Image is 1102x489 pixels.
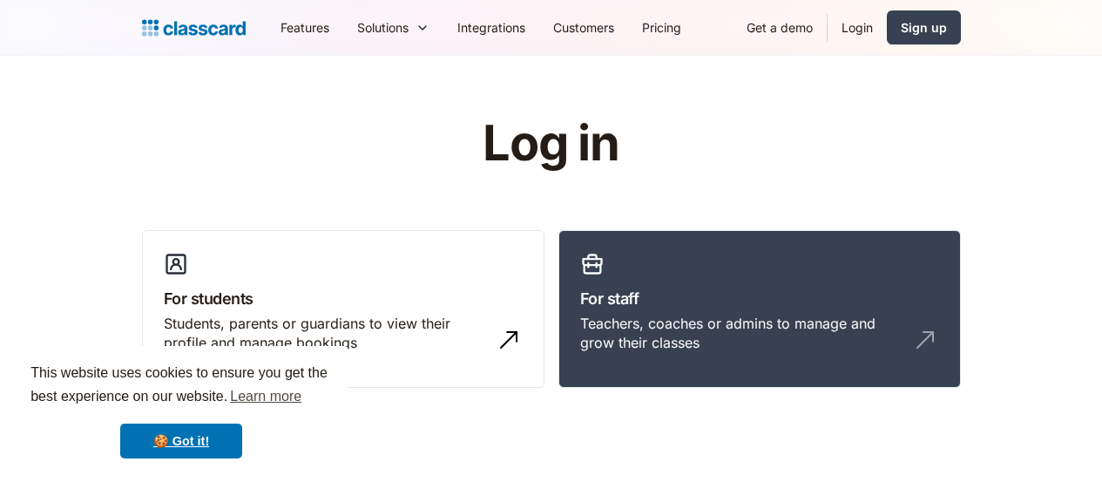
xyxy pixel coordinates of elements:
[828,8,887,47] a: Login
[227,384,304,410] a: learn more about cookies
[539,8,628,47] a: Customers
[887,10,961,44] a: Sign up
[558,230,961,389] a: For staffTeachers, coaches or admins to manage and grow their classes
[628,8,695,47] a: Pricing
[733,8,827,47] a: Get a demo
[274,117,828,171] h1: Log in
[580,287,939,310] h3: For staff
[357,18,409,37] div: Solutions
[142,230,544,389] a: For studentsStudents, parents or guardians to view their profile and manage bookings
[343,8,443,47] div: Solutions
[120,424,242,458] a: dismiss cookie message
[30,363,332,410] span: This website uses cookies to ensure you get the best experience on our website.
[142,16,246,40] a: home
[580,314,904,353] div: Teachers, coaches or admins to manage and grow their classes
[164,314,488,353] div: Students, parents or guardians to view their profile and manage bookings
[14,346,348,475] div: cookieconsent
[267,8,343,47] a: Features
[901,18,947,37] div: Sign up
[443,8,539,47] a: Integrations
[164,287,523,310] h3: For students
